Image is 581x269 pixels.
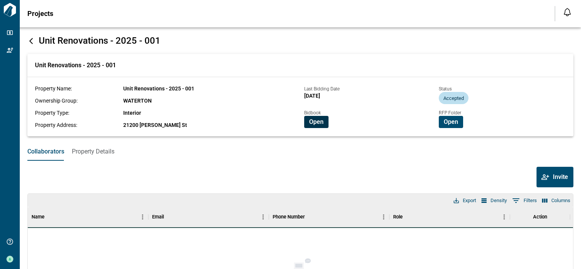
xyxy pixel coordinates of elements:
span: Property Details [72,148,114,155]
span: Ownership Group: [35,98,78,104]
div: Email [152,206,164,228]
button: Show filters [510,195,539,207]
span: Property Address: [35,122,77,128]
div: Role [393,206,403,228]
span: WATERTON [123,98,152,104]
button: Export [452,196,478,206]
span: Unit Renovations - 2025 - 001 [35,62,116,69]
button: Sort [44,212,55,222]
div: Name [28,206,148,228]
button: Open [304,116,329,128]
span: Open [444,118,458,126]
span: Unit Renovations - 2025 - 001 [123,85,194,92]
button: Menu [378,211,389,223]
button: Sort [305,212,316,222]
div: Phone Number [269,206,389,228]
span: Status [439,86,452,92]
button: Open notification feed [561,6,573,18]
span: Open [309,118,324,126]
div: Role [389,206,510,228]
span: Bidbook [304,110,321,116]
button: Density [479,196,509,206]
a: Open [439,118,463,125]
span: Property Name: [35,85,72,92]
span: Unit Renovations - 2025 - 001 [39,35,160,46]
span: Invite [553,173,568,181]
button: Menu [257,211,269,223]
button: Sort [403,212,413,222]
div: Phone Number [273,206,305,228]
button: Menu [498,211,510,223]
a: Open [304,118,329,125]
span: Accepted [439,95,468,101]
div: Email [148,206,269,228]
span: Last Bidding Date [304,86,340,92]
button: Invite [537,167,573,187]
div: Action [533,206,547,228]
button: Sort [164,212,175,222]
span: 21200 [PERSON_NAME] St [123,122,187,128]
span: Collaborators [27,148,64,155]
div: Action [510,206,570,228]
button: Select columns [540,196,572,206]
span: Projects [27,10,53,17]
span: [DATE] [304,93,320,99]
span: Property Type: [35,110,69,116]
button: Open [439,116,463,128]
div: base tabs [20,142,581,161]
span: RFP Folder [439,110,461,116]
button: Menu [137,211,148,223]
span: Interior [123,110,141,116]
div: Name [32,206,44,228]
